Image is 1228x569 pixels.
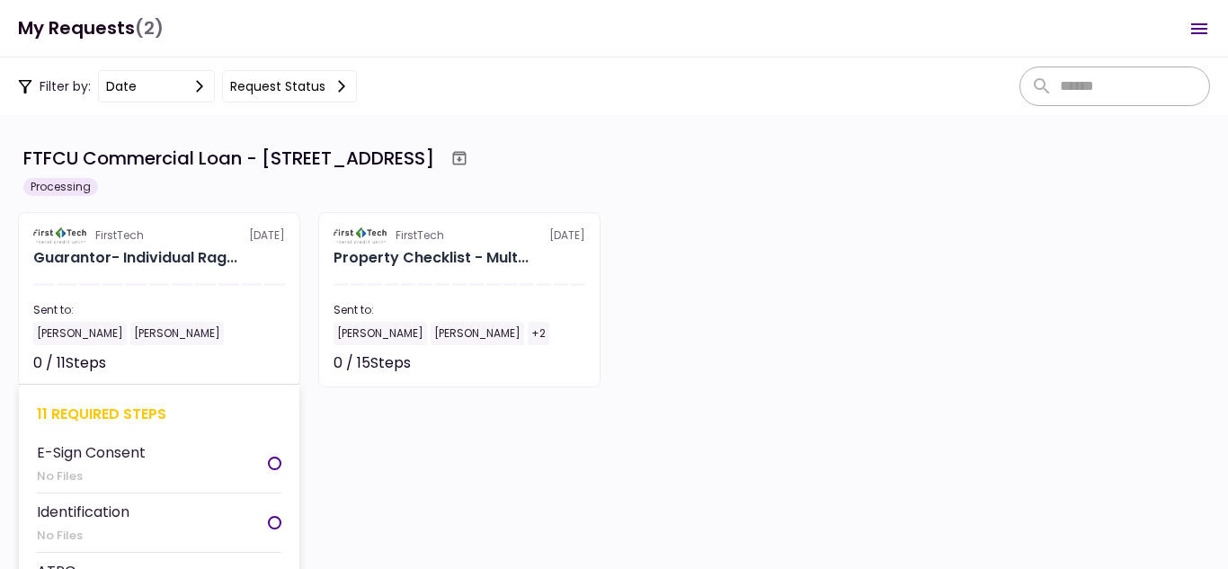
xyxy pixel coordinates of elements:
button: Open menu [1178,7,1221,50]
div: No Files [37,527,129,545]
span: (2) [135,10,164,47]
div: 11 required steps [37,403,281,425]
div: E-Sign Consent [37,441,146,464]
h1: My Requests [18,10,164,47]
div: Guarantor- Individual Raghavender Jella [33,247,237,269]
div: +2 [528,322,549,345]
div: No Files [37,467,146,485]
button: Archive workflow [443,142,476,174]
div: Sent to: [33,302,285,318]
div: Processing [23,178,98,196]
div: 0 / 11 Steps [33,352,106,374]
div: [DATE] [33,227,285,244]
button: Request status [222,70,357,102]
img: Partner logo [33,227,88,244]
div: FirstTech [95,227,144,244]
div: [DATE] [334,227,585,244]
div: [PERSON_NAME] [431,322,524,345]
div: FirstTech [396,227,444,244]
div: date [106,76,137,96]
button: date [98,70,215,102]
div: Identification [37,501,129,523]
div: Not started [504,352,585,374]
div: Not started [204,352,285,374]
img: Partner logo [334,227,388,244]
div: Filter by: [18,70,357,102]
div: FTFCU Commercial Loan - [STREET_ADDRESS] [23,145,434,172]
div: [PERSON_NAME] [33,322,127,345]
div: [PERSON_NAME] [334,322,427,345]
div: Property Checklist - Multi-Family for TBD LLC (Crestwood Village) 3105 Clairpoint Court [334,247,529,269]
div: [PERSON_NAME] [130,322,224,345]
div: Sent to: [334,302,585,318]
div: 0 / 15 Steps [334,352,411,374]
